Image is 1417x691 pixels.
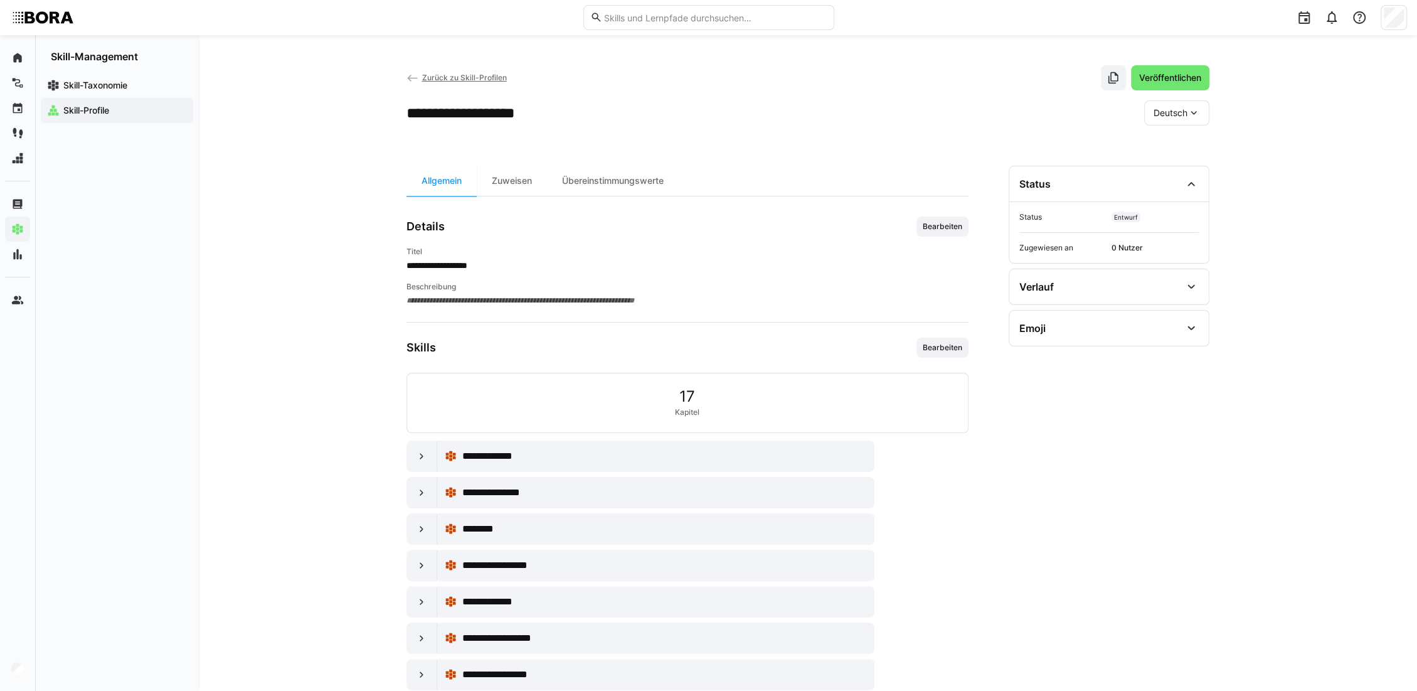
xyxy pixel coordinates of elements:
h4: Titel [406,247,969,257]
h3: Details [406,220,445,233]
button: Veröffentlichen [1131,65,1209,90]
button: Bearbeiten [916,217,969,237]
span: Kapitel [675,407,699,417]
span: Zugewiesen an [1019,243,1107,253]
h3: Skills [406,341,436,355]
div: Übereinstimmungswerte [547,166,679,196]
span: 0 Nutzer [1112,243,1199,253]
span: Deutsch [1154,107,1187,119]
div: Emoji [1019,322,1046,335]
span: Status [1019,212,1107,222]
h4: Beschreibung [406,282,969,292]
div: Verlauf [1019,281,1054,293]
span: Zurück zu Skill-Profilen [422,73,506,82]
span: Bearbeiten [921,343,963,353]
div: Allgemein [406,166,477,196]
div: Zuweisen [477,166,547,196]
input: Skills und Lernpfade durchsuchen… [602,12,827,23]
span: Veröffentlichen [1137,72,1203,84]
span: Bearbeiten [921,222,963,232]
a: Zurück zu Skill-Profilen [406,73,507,82]
span: Entwurf [1114,213,1138,221]
div: Status [1019,178,1051,190]
span: 17 [679,388,695,405]
button: Bearbeiten [916,338,969,358]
